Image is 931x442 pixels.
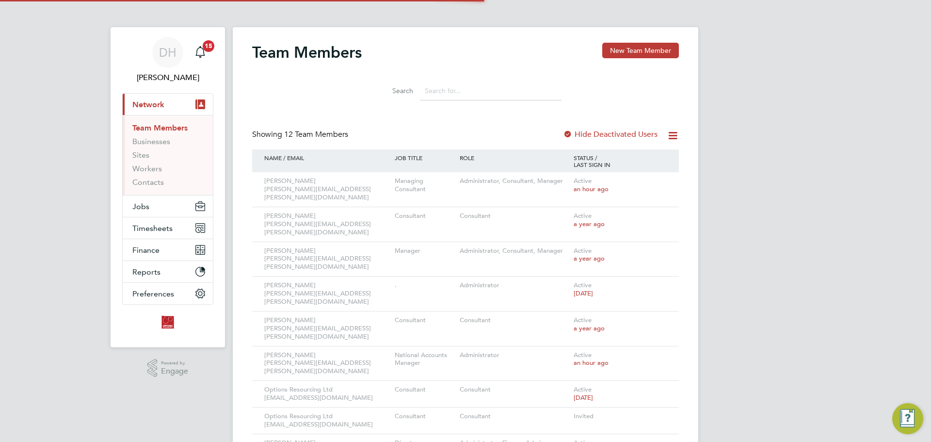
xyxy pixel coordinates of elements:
span: [DATE] [574,289,593,297]
div: Managing Consultant [392,172,457,198]
span: a year ago [574,220,605,228]
div: Administrator [457,346,571,364]
div: Administrator, Consultant, Manager [457,172,571,190]
div: [PERSON_NAME] [PERSON_NAME][EMAIL_ADDRESS][PERSON_NAME][DOMAIN_NAME] [262,207,392,242]
div: Consultant [392,311,457,329]
div: Consultant [392,408,457,426]
div: Options Resourcing Ltd [EMAIL_ADDRESS][DOMAIN_NAME] [262,408,392,434]
div: Active [571,242,669,268]
span: Preferences [132,289,174,298]
div: STATUS / LAST SIGN IN [571,149,669,173]
div: Showing [252,130,350,140]
button: Timesheets [123,217,213,239]
span: Reports [132,267,161,277]
div: Active [571,277,669,303]
h2: Team Members [252,43,362,62]
img: optionsresourcing-logo-retina.png [160,314,176,330]
div: Administrator [457,277,571,295]
label: Search [369,86,413,95]
div: Administrator, Consultant, Manager [457,242,571,260]
span: an hour ago [574,359,609,367]
span: Network [132,100,164,109]
div: ROLE [457,149,571,166]
a: 15 [191,37,210,68]
div: NAME / EMAIL [262,149,392,166]
div: [PERSON_NAME] [PERSON_NAME][EMAIL_ADDRESS][PERSON_NAME][DOMAIN_NAME] [262,346,392,381]
a: DH[PERSON_NAME] [122,37,213,83]
div: Manager [392,242,457,260]
span: Engage [161,367,188,376]
div: [PERSON_NAME] [PERSON_NAME][EMAIL_ADDRESS][PERSON_NAME][DOMAIN_NAME] [262,311,392,346]
span: Finance [132,246,160,255]
div: Network [123,115,213,195]
nav: Main navigation [111,27,225,347]
div: Active [571,207,669,233]
a: Workers [132,164,162,173]
span: Timesheets [132,224,173,233]
div: Active [571,172,669,198]
div: National Accounts Manager [392,346,457,373]
button: New Team Member [602,43,679,58]
a: Team Members [132,123,188,132]
div: Invited [571,408,669,426]
input: Search for... [420,82,562,100]
div: Active [571,346,669,373]
div: Consultant [457,381,571,399]
button: Finance [123,239,213,261]
a: Go to home page [122,314,213,330]
span: Daniel Hobbs [122,72,213,83]
div: Consultant [392,381,457,399]
span: 15 [203,40,214,52]
span: an hour ago [574,185,609,193]
div: JOB TITLE [392,149,457,166]
button: Jobs [123,196,213,217]
div: Options Resourcing Ltd [EMAIL_ADDRESS][DOMAIN_NAME] [262,381,392,407]
span: [DATE] [574,393,593,402]
span: a year ago [574,324,605,332]
div: Active [571,311,669,338]
span: Jobs [132,202,149,211]
div: Active [571,381,669,407]
a: Powered byEngage [147,359,189,377]
div: [PERSON_NAME] [PERSON_NAME][EMAIL_ADDRESS][PERSON_NAME][DOMAIN_NAME] [262,172,392,207]
a: Sites [132,150,149,160]
div: [PERSON_NAME] [PERSON_NAME][EMAIL_ADDRESS][PERSON_NAME][DOMAIN_NAME] [262,242,392,277]
a: Contacts [132,178,164,187]
span: a year ago [574,254,605,262]
button: Engage Resource Center [892,403,923,434]
a: Businesses [132,137,170,146]
span: Powered by [161,359,188,367]
span: DH [159,46,177,59]
label: Hide Deactivated Users [563,130,658,139]
div: Consultant [392,207,457,225]
div: . [392,277,457,295]
div: Consultant [457,207,571,225]
div: Consultant [457,408,571,426]
button: Network [123,94,213,115]
button: Reports [123,261,213,282]
div: [PERSON_NAME] [PERSON_NAME][EMAIL_ADDRESS][PERSON_NAME][DOMAIN_NAME] [262,277,392,311]
div: Consultant [457,311,571,329]
button: Preferences [123,283,213,304]
span: 12 Team Members [284,130,348,139]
